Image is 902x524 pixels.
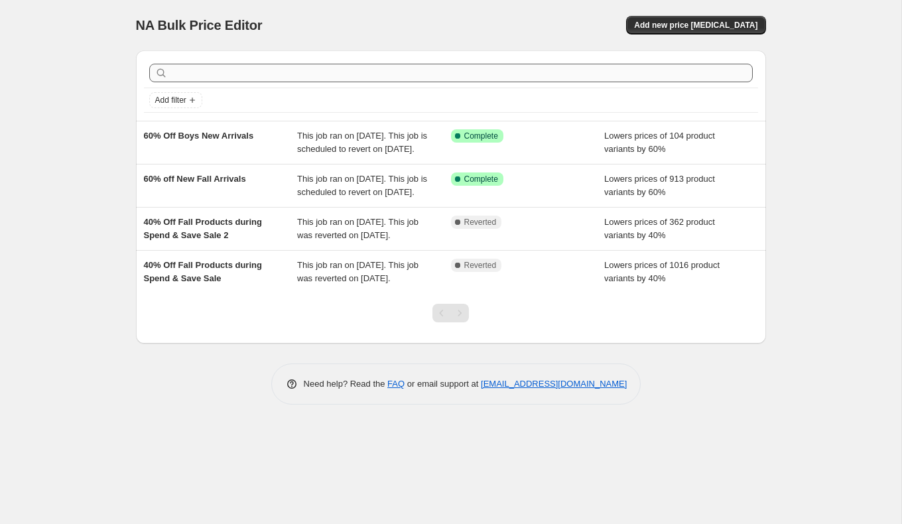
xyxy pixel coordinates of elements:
[155,95,186,105] span: Add filter
[464,217,497,228] span: Reverted
[136,18,263,33] span: NA Bulk Price Editor
[481,379,627,389] a: [EMAIL_ADDRESS][DOMAIN_NAME]
[604,260,720,283] span: Lowers prices of 1016 product variants by 40%
[604,217,715,240] span: Lowers prices of 362 product variants by 40%
[144,260,262,283] span: 40% Off Fall Products during Spend & Save Sale
[604,131,715,154] span: Lowers prices of 104 product variants by 60%
[297,131,427,154] span: This job ran on [DATE]. This job is scheduled to revert on [DATE].
[144,217,262,240] span: 40% Off Fall Products during Spend & Save Sale 2
[634,20,757,31] span: Add new price [MEDICAL_DATA]
[604,174,715,197] span: Lowers prices of 913 product variants by 60%
[144,174,246,184] span: 60% off New Fall Arrivals
[626,16,765,34] button: Add new price [MEDICAL_DATA]
[144,131,254,141] span: 60% Off Boys New Arrivals
[149,92,202,108] button: Add filter
[405,379,481,389] span: or email support at
[297,174,427,197] span: This job ran on [DATE]. This job is scheduled to revert on [DATE].
[464,260,497,271] span: Reverted
[387,379,405,389] a: FAQ
[464,174,498,184] span: Complete
[464,131,498,141] span: Complete
[304,379,388,389] span: Need help? Read the
[432,304,469,322] nav: Pagination
[297,260,419,283] span: This job ran on [DATE]. This job was reverted on [DATE].
[297,217,419,240] span: This job ran on [DATE]. This job was reverted on [DATE].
